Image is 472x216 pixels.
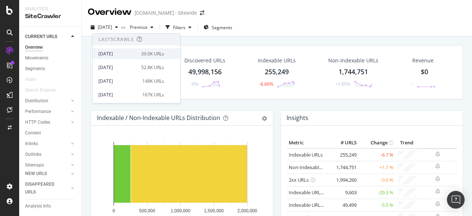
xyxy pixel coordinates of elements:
td: 255,249 [329,148,358,161]
div: [DOMAIN_NAME] - Sitewide [135,9,197,17]
div: SiteCrawler [25,12,76,21]
a: DISAPPEARED URLS [25,181,69,196]
td: -6.7 % [358,148,395,161]
div: CURRENT URLS [25,33,57,41]
a: Content [25,129,76,137]
td: 1,994,260 [329,174,358,186]
div: bell-plus [435,201,440,207]
h4: Insights [287,113,308,123]
td: -20.3 % [358,186,395,199]
th: # URLS [329,137,358,148]
div: [DATE] [98,64,137,71]
a: Indexable URLs [289,151,323,158]
a: CURRENT URLS [25,33,69,41]
div: Search Engines [25,86,56,94]
div: Discovered URLs [184,57,225,64]
a: Inlinks [25,140,69,148]
td: -5.5 % [358,199,395,211]
a: Distribution [25,97,69,105]
button: Previous [127,21,156,33]
div: 49,998,156 [188,67,222,77]
td: 9,603 [329,186,358,199]
a: Sitemaps [25,161,69,169]
a: Non-Indexable URLs [289,164,334,171]
button: [DATE] [88,21,121,33]
a: Search Engines [25,86,63,94]
div: Analysis Info [25,202,51,210]
div: 255,249 [265,67,289,77]
a: Indexable URLs with Bad Description [289,202,369,208]
div: 52.8K URLs [141,64,164,71]
th: Metric [287,137,329,148]
a: Overview [25,44,76,51]
button: Segments [201,21,235,33]
text: 500,000 [139,208,155,213]
div: Indexable / Non-Indexable URLs Distribution [97,114,220,121]
a: Outlinks [25,151,69,158]
div: bell-plus [435,188,440,194]
div: Open Intercom Messenger [447,191,465,209]
a: Movements [25,54,76,62]
div: Outlinks [25,151,41,158]
div: [DATE] [98,51,137,57]
div: -6.66% [259,81,273,87]
div: 39.0K URLs [141,51,164,57]
text: 1,000,000 [171,208,191,213]
span: Revenue [412,57,434,64]
th: Change [358,137,395,148]
div: Indexable URLs [258,57,296,64]
a: Segments [25,65,76,73]
span: vs [121,24,127,30]
div: bell-plus [435,163,440,169]
div: Visits [25,76,36,83]
div: bell-plus [435,176,440,182]
div: Filters [173,24,185,31]
div: Non-Indexable URLs [328,57,378,64]
div: 167K URLs [142,92,164,98]
div: - [412,81,413,87]
div: Content [25,129,41,137]
button: Filters [163,21,194,33]
div: Inlinks [25,140,38,148]
span: 2025 Apr. 5th [98,24,112,30]
div: Distribution [25,97,48,105]
div: [DATE] [98,78,138,85]
a: 2xx URLs [289,176,309,183]
text: 1,500,000 [204,208,224,213]
td: 1,744,751 [329,161,358,174]
div: Overview [88,6,132,18]
div: DISAPPEARED URLS [25,181,62,196]
td: -0.0 % [358,174,395,186]
div: arrow-right-arrow-left [200,10,204,16]
a: HTTP Codes [25,119,69,126]
a: Visits [25,76,44,83]
div: bell-plus [435,151,440,157]
div: Overview [25,44,43,51]
text: 0 [112,208,115,213]
div: 1,744,751 [339,67,368,77]
a: Indexable URLs with Bad H1 [289,189,350,196]
div: -0% [191,81,198,87]
td: 49,499 [329,199,358,211]
div: Movements [25,54,48,62]
div: gear [262,116,267,121]
div: 148K URLs [142,78,164,85]
div: Sitemaps [25,161,44,169]
div: Segments [25,65,45,73]
span: Segments [212,24,232,31]
div: Last 5 Crawls [98,36,134,42]
span: $0 [421,67,428,76]
span: Previous [127,24,147,30]
th: Trend [395,137,418,148]
div: NEW URLS [25,170,47,178]
div: HTTP Codes [25,119,50,126]
div: [DATE] [98,92,138,98]
a: Performance [25,108,69,116]
a: Analysis Info [25,202,76,210]
div: Performance [25,108,51,116]
div: Analytics [25,6,76,12]
td: +1.1 % [358,161,395,174]
div: +1.05% [335,81,350,87]
text: 2,000,000 [237,208,257,213]
a: NEW URLS [25,170,69,178]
